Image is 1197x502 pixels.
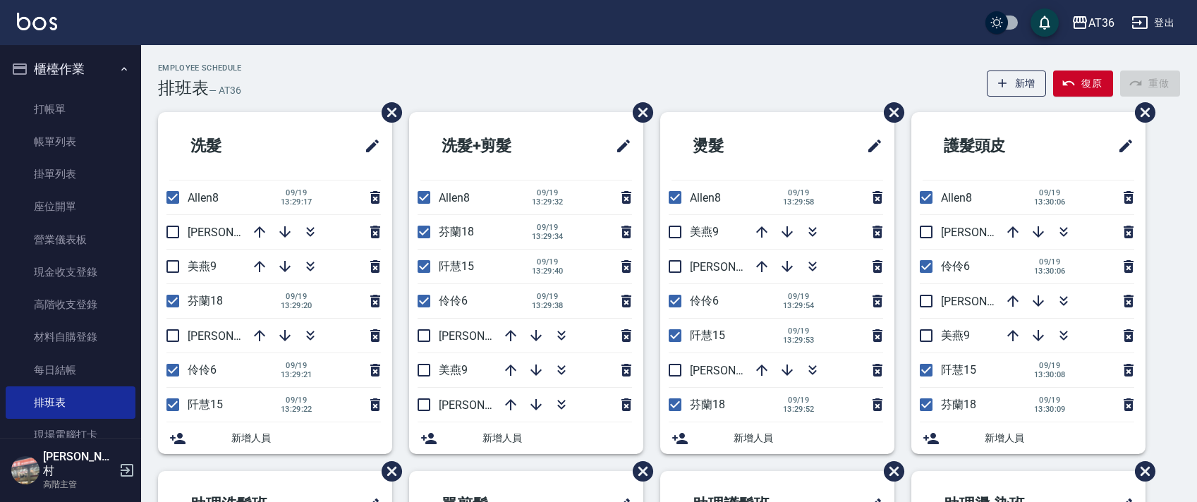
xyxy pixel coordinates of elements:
[1034,257,1066,267] span: 09/19
[6,288,135,321] a: 高階收支登錄
[281,396,312,405] span: 09/19
[690,225,719,238] span: 美燕9
[783,292,815,301] span: 09/19
[783,188,815,197] span: 09/19
[532,232,564,241] span: 13:29:34
[420,121,569,171] h2: 洗髮+剪髮
[690,191,721,204] span: Allen8
[169,121,299,171] h2: 洗髮
[188,226,285,239] span: [PERSON_NAME]16
[371,451,404,492] span: 刪除班表
[734,431,883,446] span: 新增人員
[188,329,285,343] span: [PERSON_NAME]11
[439,294,468,307] span: 伶伶6
[281,370,312,379] span: 13:29:21
[439,191,470,204] span: Allen8
[873,451,906,492] span: 刪除班表
[231,431,381,446] span: 新增人員
[858,129,883,163] span: 修改班表的標題
[188,294,223,307] span: 芬蘭18
[1034,267,1066,276] span: 13:30:06
[532,223,564,232] span: 09/19
[941,363,976,376] span: 阡慧15
[1034,197,1066,207] span: 13:30:06
[43,450,115,478] h5: [PERSON_NAME]村
[188,191,219,204] span: Allen8
[209,83,241,98] h6: — AT36
[660,422,894,454] div: 新增人員
[188,363,217,376] span: 伶伶6
[188,398,223,411] span: 阡慧15
[1124,451,1157,492] span: 刪除班表
[607,129,632,163] span: 修改班表的標題
[439,398,536,412] span: [PERSON_NAME]11
[783,405,815,414] span: 13:29:52
[1126,10,1180,36] button: 登出
[1053,71,1113,97] button: 復原
[941,226,1038,239] span: [PERSON_NAME]16
[783,326,815,336] span: 09/19
[43,478,115,491] p: 高階主管
[1034,188,1066,197] span: 09/19
[941,191,972,204] span: Allen8
[941,259,970,273] span: 伶伶6
[439,329,536,343] span: [PERSON_NAME]16
[281,405,312,414] span: 13:29:22
[1066,8,1120,37] button: AT36
[985,431,1134,446] span: 新增人員
[987,71,1047,97] button: 新增
[439,363,468,376] span: 美燕9
[1124,92,1157,133] span: 刪除班表
[6,321,135,353] a: 材料自購登錄
[941,398,976,411] span: 芬蘭18
[6,256,135,288] a: 現金收支登錄
[1088,14,1114,32] div: AT36
[409,422,643,454] div: 新增人員
[941,329,970,342] span: 美燕9
[783,197,815,207] span: 13:29:58
[672,121,801,171] h2: 燙髮
[6,93,135,125] a: 打帳單
[281,292,312,301] span: 09/19
[439,225,474,238] span: 芬蘭18
[783,396,815,405] span: 09/19
[532,188,564,197] span: 09/19
[923,121,1068,171] h2: 護髮頭皮
[690,398,725,411] span: 芬蘭18
[158,63,242,73] h2: Employee Schedule
[532,292,564,301] span: 09/19
[622,92,655,133] span: 刪除班表
[6,51,135,87] button: 櫃檯作業
[1034,396,1066,405] span: 09/19
[158,422,392,454] div: 新增人員
[1031,8,1059,37] button: save
[482,431,632,446] span: 新增人員
[532,267,564,276] span: 13:29:40
[158,78,209,98] h3: 排班表
[281,197,312,207] span: 13:29:17
[783,301,815,310] span: 13:29:54
[690,260,787,274] span: [PERSON_NAME]16
[439,259,474,273] span: 阡慧15
[1034,361,1066,370] span: 09/19
[281,301,312,310] span: 13:29:20
[532,197,564,207] span: 13:29:32
[532,301,564,310] span: 13:29:38
[356,129,381,163] span: 修改班表的標題
[941,295,1038,308] span: [PERSON_NAME]11
[6,125,135,158] a: 帳單列表
[6,190,135,223] a: 座位開單
[1034,405,1066,414] span: 13:30:09
[6,224,135,256] a: 營業儀表板
[281,361,312,370] span: 09/19
[371,92,404,133] span: 刪除班表
[1034,370,1066,379] span: 13:30:08
[532,257,564,267] span: 09/19
[17,13,57,30] img: Logo
[281,188,312,197] span: 09/19
[783,336,815,345] span: 13:29:53
[873,92,906,133] span: 刪除班表
[6,158,135,190] a: 掛單列表
[188,259,217,273] span: 美燕9
[1109,129,1134,163] span: 修改班表的標題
